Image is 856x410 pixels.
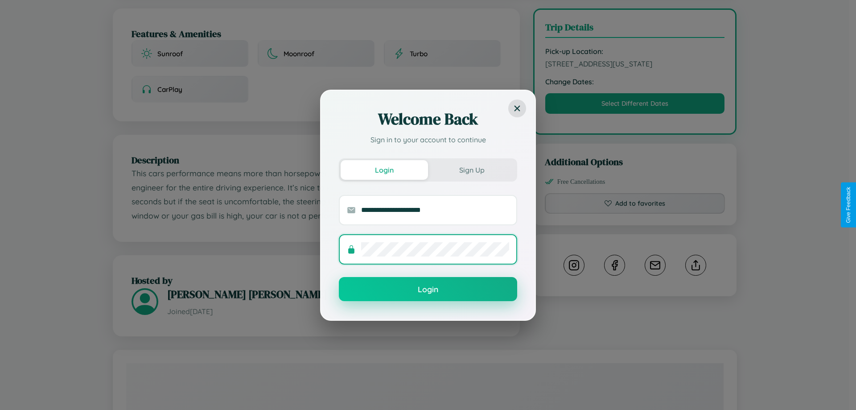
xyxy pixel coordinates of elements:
[339,108,517,130] h2: Welcome Back
[339,134,517,145] p: Sign in to your account to continue
[428,160,515,180] button: Sign Up
[339,277,517,301] button: Login
[341,160,428,180] button: Login
[845,187,852,223] div: Give Feedback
